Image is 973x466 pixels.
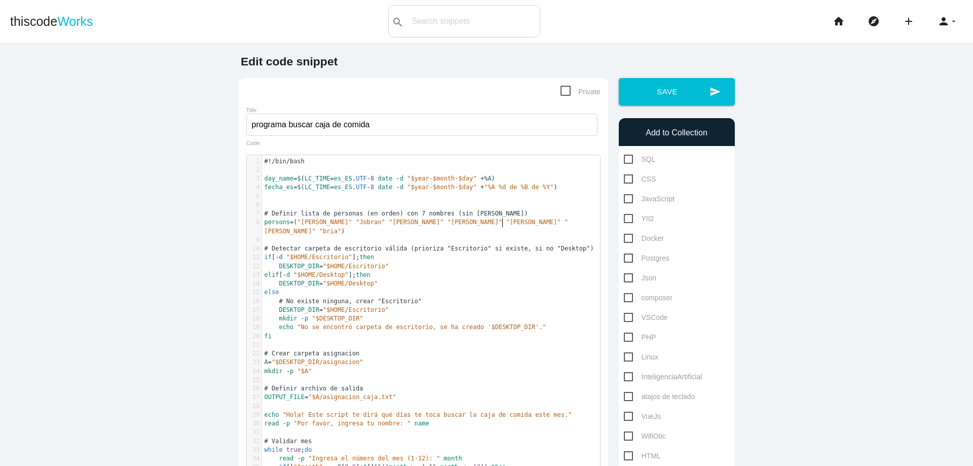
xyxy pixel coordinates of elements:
span: ; [265,446,312,453]
span: "$A/asignacion_caja.txt" [308,393,396,401]
span: # Definir lista de personas (en orden) con 7 nombres (sin [PERSON_NAME]) [265,210,528,217]
div: 22 [247,349,261,358]
div: 34 [247,454,261,463]
span: then [359,254,374,261]
span: = [319,280,323,287]
span: es_ES [334,175,352,182]
i: add [903,5,915,38]
span: A [265,359,268,366]
div: 14 [247,279,261,288]
span: "Ingresa el número del mes (1-12): " [308,455,440,462]
span: "$year-$month-$day" [407,175,476,182]
span: - [301,315,305,322]
div: 5 [247,192,261,201]
div: 3 [247,174,261,183]
div: 25 [247,376,261,384]
span: p [290,368,293,375]
span: do [305,446,312,453]
span: persons [265,219,290,226]
span: "Hola! Este script te dirá qué días te toca buscar la caja de comida este mes." [283,411,572,418]
div: 32 [247,437,261,446]
span: "$HOME/Escritorio" [286,254,352,261]
div: 24 [247,367,261,376]
span: while [265,446,283,453]
div: 12 [247,262,261,271]
span: - [396,175,400,182]
span: = [330,175,334,182]
span: # Definir archivo de salida [265,385,363,392]
span: "%A %d de %B de %Y" [484,184,553,191]
div: 7 [247,209,261,218]
span: "$A" [297,368,312,375]
span: Works [57,14,93,28]
h6: Add to Collection [624,128,730,137]
i: send [709,78,721,105]
div: 6 [247,201,261,209]
span: $ [297,184,301,191]
div: 21 [247,341,261,349]
span: DESKTOP_DIR [279,280,319,287]
span: OUTPUT_FILE [265,393,305,401]
div: 1 [247,157,261,166]
span: - [367,175,370,182]
span: "$HOME/Escritorio" [323,306,389,313]
span: VueJs [624,410,661,423]
span: fecha_es [265,184,294,191]
span: PHP [624,331,656,344]
span: composer [624,292,672,304]
span: d [279,254,282,261]
span: - [367,184,370,191]
div: 8 [247,218,261,227]
span: UTF [356,175,367,182]
span: "$HOME/Desktop" [293,271,348,278]
div: 27 [247,393,261,402]
span: "$DESKTOP_DIR" [312,315,363,322]
div: 30 [247,419,261,428]
span: echo [265,411,279,418]
span: #!/bin/bash [265,158,305,165]
span: d [400,175,403,182]
span: mkdir [265,368,283,375]
i: arrow_drop_down [950,5,958,38]
i: search [392,6,404,39]
span: "$year-$month-$day" [407,184,476,191]
span: DESKTOP_DIR [279,306,319,313]
div: 18 [247,314,261,323]
span: JavaScript [624,193,675,205]
span: - [283,420,286,427]
div: 9 [247,236,261,244]
div: 19 [247,323,261,332]
span: InteligenciaArtificial [624,371,702,383]
span: d [400,184,403,191]
span: $ [297,175,301,182]
span: UTF [356,184,367,191]
span: = [293,175,297,182]
div: 15 [247,288,261,297]
span: = [330,184,334,191]
div: 2 [247,166,261,174]
span: "Por favor, ingresa tu nombre: " [293,420,410,427]
span: es_ES [334,184,352,191]
div: 28 [247,402,261,411]
div: 33 [247,446,261,454]
span: Json [624,272,657,284]
i: person [938,5,950,38]
span: - [396,184,400,191]
span: ( ) [265,219,569,234]
span: "[PERSON_NAME]" [297,219,352,226]
span: - [283,271,286,278]
div: 13 [247,271,261,279]
span: then [356,271,370,278]
span: month [444,455,462,462]
span: "$HOME/Escritorio" [323,263,389,270]
span: d [286,271,290,278]
span: = [319,306,323,313]
span: = [290,219,293,226]
label: Title [246,107,257,113]
span: true [286,446,301,453]
label: Code [246,140,260,147]
div: 31 [247,428,261,437]
span: = [319,263,323,270]
a: thiscodeWorks [10,5,93,38]
span: "[PERSON_NAME]" [389,219,443,226]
